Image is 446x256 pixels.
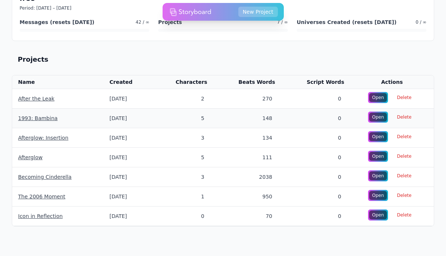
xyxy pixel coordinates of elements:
[369,152,387,161] div: Open
[281,75,350,89] th: Script Words
[103,148,152,167] td: [DATE]
[213,206,281,226] td: 70
[152,167,213,187] td: 3
[369,191,387,200] div: Open
[416,19,426,25] span: 0 / ∞
[297,18,396,26] h4: Universes Created (resets [DATE])
[20,18,94,26] h4: Messages (resets [DATE])
[350,75,434,89] th: Actions
[392,190,416,201] span: Delete
[368,190,388,201] a: Open
[369,93,387,102] div: Open
[368,131,388,142] a: Open
[152,128,213,148] td: 3
[369,132,387,141] div: Open
[392,112,416,122] span: Delete
[368,209,388,221] a: Open
[18,174,72,180] a: Becoming Cinderella
[152,187,213,206] td: 1
[281,148,350,167] td: 0
[368,170,388,181] a: Open
[369,211,387,219] div: Open
[213,75,281,89] th: Beats Words
[281,167,350,187] td: 0
[213,187,281,206] td: 950
[281,109,350,128] td: 0
[392,171,416,181] span: Delete
[18,54,48,65] h2: Projects
[281,206,350,226] td: 0
[103,109,152,128] td: [DATE]
[392,92,416,103] span: Delete
[392,151,416,161] span: Delete
[152,109,213,128] td: 5
[368,151,388,162] a: Open
[152,75,213,89] th: Characters
[103,206,152,226] td: [DATE]
[152,206,213,226] td: 0
[281,89,350,109] td: 0
[277,19,288,25] span: 7 / ∞
[170,4,211,19] img: storyboard
[18,194,65,199] a: The 2006 Moment
[152,89,213,109] td: 2
[18,96,54,102] a: After the Leak
[18,154,42,160] a: Afterglow
[213,128,281,148] td: 134
[368,92,388,103] a: Open
[238,7,278,17] button: New Project
[213,167,281,187] td: 2038
[18,213,63,219] a: Icon in Reflection
[103,167,152,187] td: [DATE]
[392,132,416,142] span: Delete
[152,148,213,167] td: 5
[213,89,281,109] td: 270
[103,187,152,206] td: [DATE]
[103,128,152,148] td: [DATE]
[281,128,350,148] td: 0
[369,113,387,122] div: Open
[18,135,68,141] a: Afterglow: Insertion
[103,75,152,89] th: Created
[158,18,182,26] h4: Projects
[213,148,281,167] td: 111
[213,109,281,128] td: 148
[136,19,149,25] span: 42 / ∞
[369,171,387,180] div: Open
[103,89,152,109] td: [DATE]
[281,187,350,206] td: 0
[20,5,426,11] p: Period: [DATE] – [DATE]
[392,210,416,220] span: Delete
[18,115,58,121] a: 1993: Bambina
[12,75,103,89] th: Name
[368,112,388,123] a: Open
